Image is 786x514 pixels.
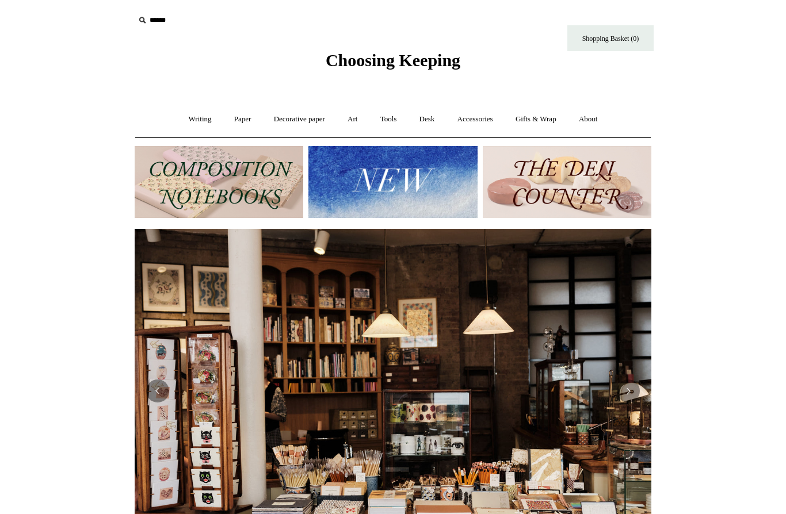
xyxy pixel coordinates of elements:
[135,146,303,218] img: 202302 Composition ledgers.jpg__PID:69722ee6-fa44-49dd-a067-31375e5d54ec
[337,104,368,135] a: Art
[505,104,567,135] a: Gifts & Wrap
[224,104,262,135] a: Paper
[178,104,222,135] a: Writing
[617,379,640,402] button: Next
[409,104,445,135] a: Desk
[567,25,654,51] a: Shopping Basket (0)
[308,146,477,218] img: New.jpg__PID:f73bdf93-380a-4a35-bcfe-7823039498e1
[326,60,460,68] a: Choosing Keeping
[326,51,460,70] span: Choosing Keeping
[146,379,169,402] button: Previous
[447,104,503,135] a: Accessories
[370,104,407,135] a: Tools
[568,104,608,135] a: About
[483,146,651,218] img: The Deli Counter
[264,104,335,135] a: Decorative paper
